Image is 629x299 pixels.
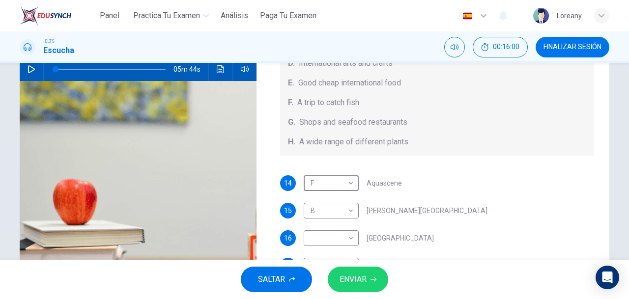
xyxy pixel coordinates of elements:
[258,272,285,286] span: SALTAR
[596,266,619,289] div: Open Intercom Messenger
[129,7,213,25] button: Practica tu examen
[543,43,601,51] span: FINALIZAR SESIÓN
[298,77,401,89] span: Good cheap international food
[461,12,474,20] img: es
[444,37,465,57] div: Silenciar
[288,57,295,69] span: D.
[304,197,355,225] div: B
[94,7,125,25] button: Panel
[367,180,402,187] span: Aquascene
[367,207,487,214] span: [PERSON_NAME][GEOGRAPHIC_DATA]
[20,6,94,26] a: EduSynch logo
[173,57,208,81] span: 05m 44s
[304,169,355,197] div: F
[43,45,74,56] h1: Escucha
[536,37,609,57] button: FINALIZAR SESIÓN
[340,272,367,286] span: ENVIAR
[473,37,528,57] div: Ocultar
[557,10,582,22] div: Loreany
[43,38,55,45] span: IELTS
[20,6,71,26] img: EduSynch logo
[256,7,320,25] button: Paga Tu Examen
[288,77,294,89] span: E.
[288,136,295,148] span: H.
[473,37,528,57] button: 00:16:00
[284,235,292,242] span: 16
[328,267,388,292] button: ENVIAR
[299,136,408,148] span: A wide range of different plants
[533,8,549,24] img: Profile picture
[221,10,248,22] span: Análisis
[284,180,292,187] span: 14
[299,116,407,128] span: Shops and seafood restaurants
[288,97,293,109] span: F.
[241,267,312,292] button: SALTAR
[367,235,434,242] span: [GEOGRAPHIC_DATA]
[297,97,359,109] span: A trip to catch fish
[299,57,393,69] span: International arts and crafts
[288,116,295,128] span: G.
[100,10,119,22] span: Panel
[213,57,229,81] button: Haz clic para ver la transcripción del audio
[217,7,252,25] button: Análisis
[133,10,200,22] span: Practica tu examen
[493,43,519,51] span: 00:16:00
[260,10,316,22] span: Paga Tu Examen
[284,207,292,214] span: 15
